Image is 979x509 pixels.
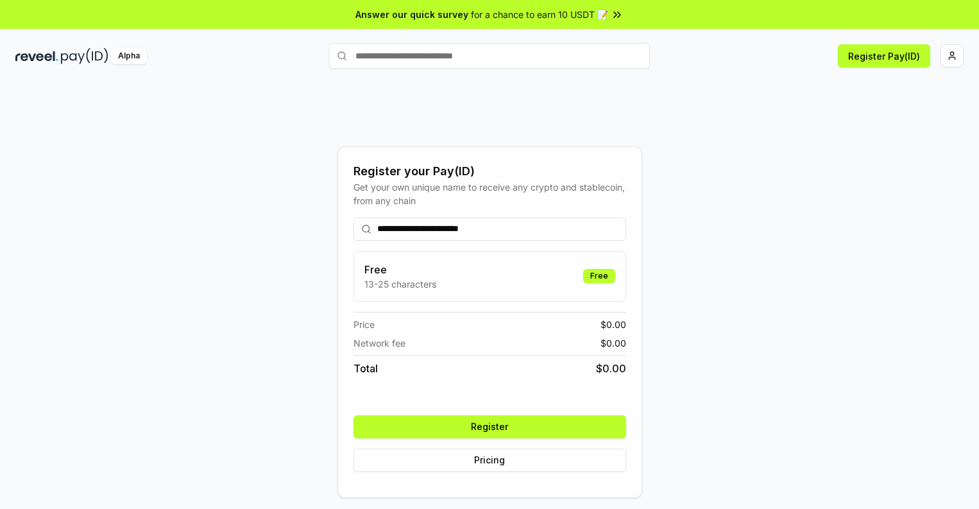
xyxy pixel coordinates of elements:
[471,8,608,21] span: for a chance to earn 10 USDT 📝
[353,449,626,472] button: Pricing
[353,162,626,180] div: Register your Pay(ID)
[353,318,375,331] span: Price
[596,361,626,376] span: $ 0.00
[353,361,378,376] span: Total
[61,48,108,64] img: pay_id
[353,336,405,350] span: Network fee
[600,318,626,331] span: $ 0.00
[600,336,626,350] span: $ 0.00
[583,269,615,283] div: Free
[353,415,626,438] button: Register
[111,48,147,64] div: Alpha
[353,180,626,207] div: Get your own unique name to receive any crypto and stablecoin, from any chain
[15,48,58,64] img: reveel_dark
[838,44,930,67] button: Register Pay(ID)
[364,262,436,277] h3: Free
[364,277,436,291] p: 13-25 characters
[355,8,468,21] span: Answer our quick survey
